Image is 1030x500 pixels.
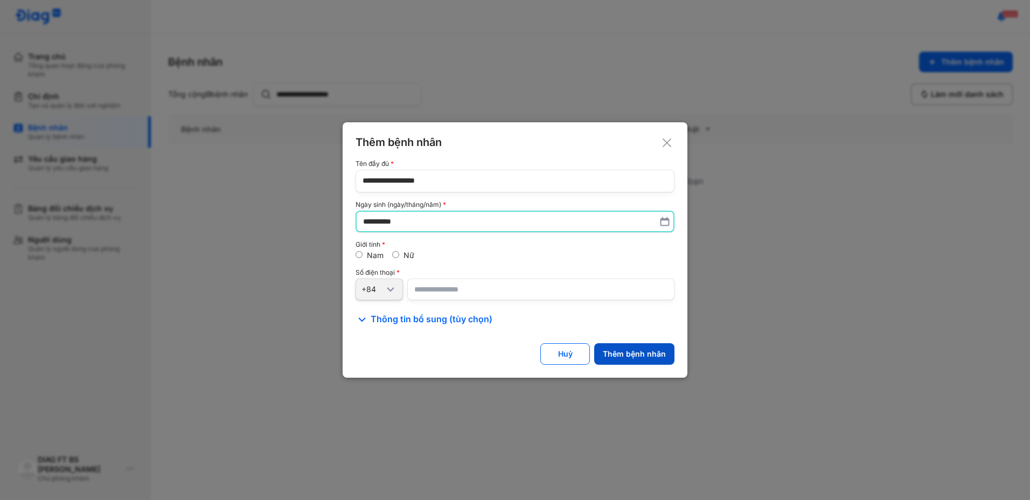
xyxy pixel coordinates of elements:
div: +84 [361,284,384,294]
label: Nữ [403,251,414,260]
label: Nam [367,251,384,260]
button: Thêm bệnh nhân [594,343,674,365]
button: Huỷ [540,343,590,365]
div: Thêm bệnh nhân [603,349,666,359]
div: Thêm bệnh nhân [356,135,674,149]
span: Thông tin bổ sung (tùy chọn) [371,313,492,326]
div: Giới tính [356,241,674,248]
div: Số điện thoại [356,269,674,276]
div: Tên đầy đủ [356,160,674,168]
div: Ngày sinh (ngày/tháng/năm) [356,201,674,209]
